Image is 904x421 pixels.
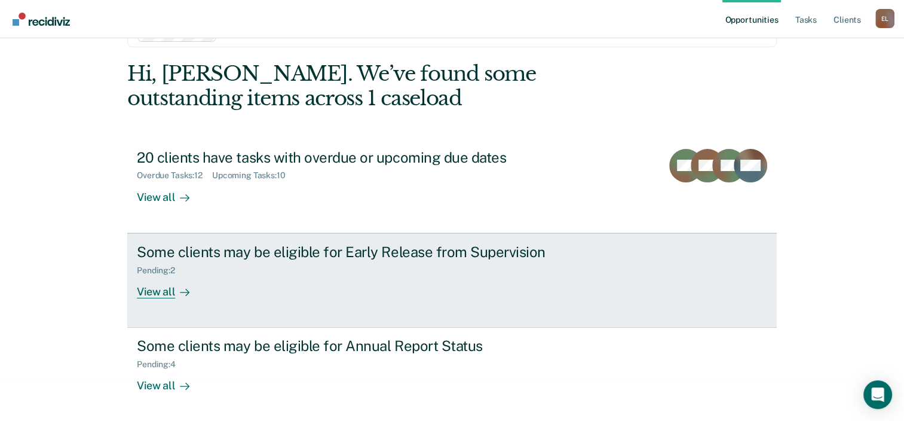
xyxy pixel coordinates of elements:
[13,13,70,26] img: Recidiviz
[137,149,556,166] div: 20 clients have tasks with overdue or upcoming due dates
[137,170,212,181] div: Overdue Tasks : 12
[127,139,777,233] a: 20 clients have tasks with overdue or upcoming due datesOverdue Tasks:12Upcoming Tasks:10View all
[137,370,204,393] div: View all
[863,380,892,409] div: Open Intercom Messenger
[212,170,295,181] div: Upcoming Tasks : 10
[137,181,204,204] div: View all
[127,233,777,328] a: Some clients may be eligible for Early Release from SupervisionPending:2View all
[137,266,185,276] div: Pending : 2
[137,243,556,261] div: Some clients may be eligible for Early Release from Supervision
[127,62,646,111] div: Hi, [PERSON_NAME]. We’ve found some outstanding items across 1 caseload
[137,275,204,298] div: View all
[875,9,894,28] button: Profile dropdown button
[137,337,556,355] div: Some clients may be eligible for Annual Report Status
[137,359,185,370] div: Pending : 4
[875,9,894,28] div: E L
